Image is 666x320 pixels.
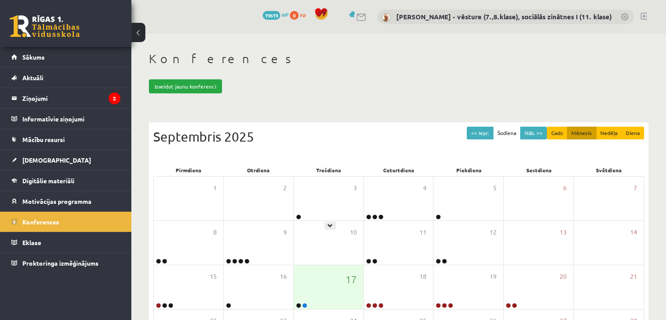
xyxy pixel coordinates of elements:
[382,13,391,22] img: Andris Garabidovičs - vēsture (7.,8.klase), sociālās zinātnes I (11. klase)
[22,88,120,108] legend: Ziņojumi
[213,183,217,193] span: 1
[493,127,521,139] button: Šodiena
[490,272,497,281] span: 19
[22,156,91,164] span: [DEMOGRAPHIC_DATA]
[560,228,567,237] span: 13
[22,238,41,246] span: Eklase
[396,12,612,21] a: [PERSON_NAME] - vēsture (7.,8.klase), sociālās zinātnes I (11. klase)
[493,183,497,193] span: 5
[22,218,59,226] span: Konferences
[282,11,289,18] span: mP
[22,109,120,129] legend: Informatīvie ziņojumi
[596,127,622,139] button: Nedēļa
[467,127,493,139] button: << Iepr.
[11,253,120,273] a: Proktoringa izmēģinājums
[419,228,426,237] span: 11
[290,11,310,18] a: 0 xp
[22,177,74,185] span: Digitālie materiāli
[504,164,574,176] div: Sestdiena
[290,11,299,20] span: 0
[434,164,504,176] div: Piekdiena
[22,135,65,143] span: Mācību resursi
[11,109,120,129] a: Informatīvie ziņojumi
[263,11,289,18] a: 19619 mP
[490,228,497,237] span: 12
[213,228,217,237] span: 8
[280,272,287,281] span: 16
[22,197,92,205] span: Motivācijas programma
[11,191,120,211] a: Motivācijas programma
[567,127,596,139] button: Mēnesis
[263,11,280,20] span: 19619
[11,150,120,170] a: [DEMOGRAPHIC_DATA]
[223,164,293,176] div: Otrdiena
[210,272,217,281] span: 15
[520,127,547,139] button: Nāk. >>
[574,164,644,176] div: Svētdiena
[109,92,120,104] i: 2
[423,183,426,193] span: 4
[149,79,222,93] a: Izveidot jaunu konferenci
[363,164,433,176] div: Ceturtdiena
[11,232,120,252] a: Eklase
[11,171,120,191] a: Digitālie materiāli
[11,212,120,232] a: Konferences
[300,11,306,18] span: xp
[22,53,45,61] span: Sākums
[621,127,644,139] button: Diena
[563,183,567,193] span: 6
[634,183,637,193] span: 7
[11,129,120,149] a: Mācību resursi
[293,164,363,176] div: Trešdiena
[353,183,357,193] span: 3
[283,228,287,237] span: 9
[22,259,99,267] span: Proktoringa izmēģinājums
[11,47,120,67] a: Sākums
[283,183,287,193] span: 2
[547,127,567,139] button: Gads
[350,228,357,237] span: 10
[22,74,43,82] span: Aktuāli
[630,272,637,281] span: 21
[153,127,644,146] div: Septembris 2025
[419,272,426,281] span: 18
[153,164,223,176] div: Pirmdiena
[10,15,80,37] a: Rīgas 1. Tālmācības vidusskola
[11,88,120,108] a: Ziņojumi2
[560,272,567,281] span: 20
[630,228,637,237] span: 14
[11,68,120,88] a: Aktuāli
[149,51,648,66] h1: Konferences
[345,272,357,287] span: 17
